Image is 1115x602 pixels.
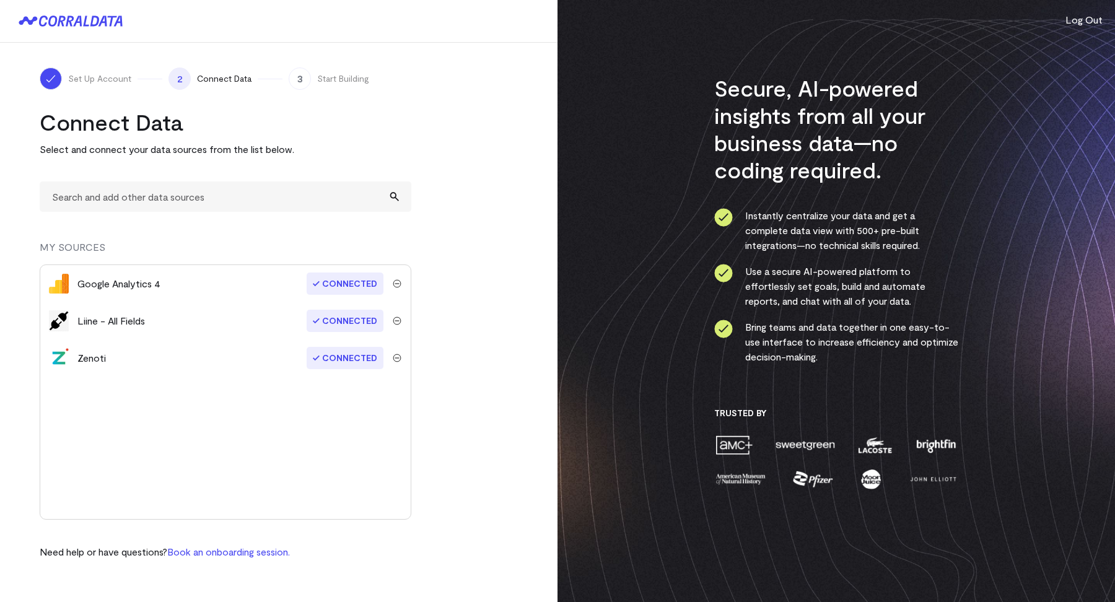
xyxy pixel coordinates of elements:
img: ico-check-circle-0286c843c050abce574082beb609b3a87e49000e2dbcf9c8d101413686918542.svg [714,264,733,282]
span: 2 [168,68,191,90]
span: Connected [307,347,383,369]
span: Set Up Account [68,72,131,85]
p: Need help or have questions? [40,544,290,559]
li: Instantly centralize your data and get a complete data view with 500+ pre-built integrations—no t... [714,208,959,253]
span: Connected [307,273,383,295]
li: Use a secure AI-powered platform to effortlessly set goals, build and automate reports, and chat ... [714,264,959,308]
img: ico-check-circle-0286c843c050abce574082beb609b3a87e49000e2dbcf9c8d101413686918542.svg [714,320,733,338]
span: Connect Data [197,72,251,85]
a: Book an onboarding session. [167,546,290,557]
img: default-18c5c2a3d62445d454f7cabd3bd2b259af443189a3587dd444f5ee89f9c2f5c0.png [49,310,69,331]
li: Bring teams and data together in one easy-to-use interface to increase efficiency and optimize de... [714,320,959,364]
span: Connected [307,310,383,332]
img: sweetgreen-51a9cfd6e7f577b5d2973e4b74db2d3c444f7f1023d7d3914010f7123f825463.png [774,434,836,456]
img: google_analytics_4-633564437f1c5a1f80ed481c8598e5be587fdae20902a9d236da8b1a77aec1de.svg [49,274,69,294]
div: Google Analytics 4 [77,276,160,291]
img: amc-451ba355745a1e68da4dd692ff574243e675d7a235672d558af61b69e36ec7f3.png [714,434,754,456]
h2: Connect Data [40,108,411,136]
img: moon-juice-8ce53f195c39be87c9a230f0550ad6397bce459ce93e102f0ba2bdfd7b7a5226.png [859,468,883,490]
span: Start Building [317,72,369,85]
div: Liine - All Fields [77,313,145,328]
button: Log Out [1065,12,1103,27]
img: brightfin-814104a60bf555cbdbde4872c1947232c4c7b64b86a6714597b672683d806f7b.png [914,434,958,456]
img: trash-ca1c80e1d16ab71a5036b7411d6fcb154f9f8364eee40f9fb4e52941a92a1061.svg [393,354,401,362]
h3: Secure, AI-powered insights from all your business data—no coding required. [714,74,959,183]
div: Zenoti [77,351,106,365]
img: pfizer-ec50623584d330049e431703d0cb127f675ce31f452716a68c3f54c01096e829.png [792,468,834,490]
img: zenoti-194c985fe9eacaa04e68e34f257d5e3c43ae2c59fc6fa0140e82a6e944c31cf9.png [49,348,69,368]
span: 3 [289,68,311,90]
img: trash-ca1c80e1d16ab71a5036b7411d6fcb154f9f8364eee40f9fb4e52941a92a1061.svg [393,316,401,325]
img: trash-ca1c80e1d16ab71a5036b7411d6fcb154f9f8364eee40f9fb4e52941a92a1061.svg [393,279,401,288]
h3: Trusted By [714,408,959,419]
img: john-elliott-7c54b8592a34f024266a72de9d15afc68813465291e207b7f02fde802b847052.png [908,468,958,490]
input: Search and add other data sources [40,181,411,212]
img: lacoste-ee8d7bb45e342e37306c36566003b9a215fb06da44313bcf359925cbd6d27eb6.png [857,434,893,456]
img: ico-check-circle-0286c843c050abce574082beb609b3a87e49000e2dbcf9c8d101413686918542.svg [714,208,733,227]
img: ico-check-white-f112bc9ae5b8eaea75d262091fbd3bded7988777ca43907c4685e8c0583e79cb.svg [45,72,57,85]
p: Select and connect your data sources from the list below. [40,142,411,157]
img: amnh-fc366fa550d3bbd8e1e85a3040e65cc9710d0bea3abcf147aa05e3a03bbbee56.png [714,468,767,490]
div: MY SOURCES [40,240,411,264]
